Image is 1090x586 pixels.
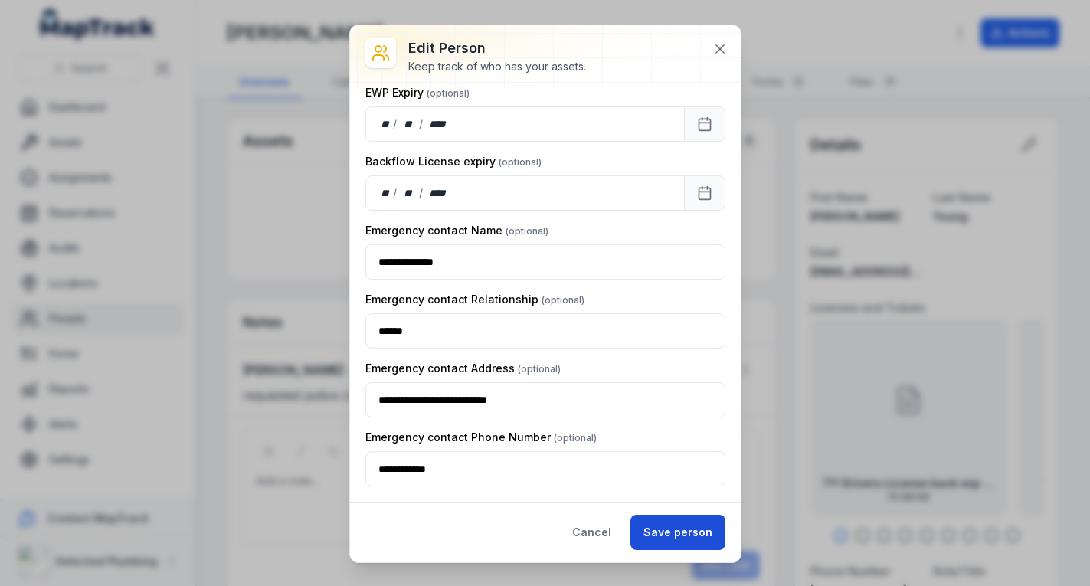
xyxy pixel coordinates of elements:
label: EWP Expiry [365,85,470,100]
label: Backflow License expiry [365,154,542,169]
div: / [419,116,424,132]
div: year, [424,185,453,201]
div: month, [398,185,419,201]
label: Emergency contact Name [365,223,548,238]
div: Keep track of who has your assets. [408,59,586,74]
label: Emergency contact Phone Number [365,430,597,445]
h3: Edit person [408,38,586,59]
div: / [419,185,424,201]
button: Save person [630,515,725,550]
button: Calendar [684,106,725,142]
label: Emergency contact Relationship [365,292,584,307]
button: Calendar [684,175,725,211]
div: year, [424,116,453,132]
label: Emergency contact Address [365,361,561,376]
div: / [393,116,398,132]
div: day, [378,116,394,132]
div: day, [378,185,394,201]
div: / [393,185,398,201]
div: month, [398,116,419,132]
button: Cancel [559,515,624,550]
